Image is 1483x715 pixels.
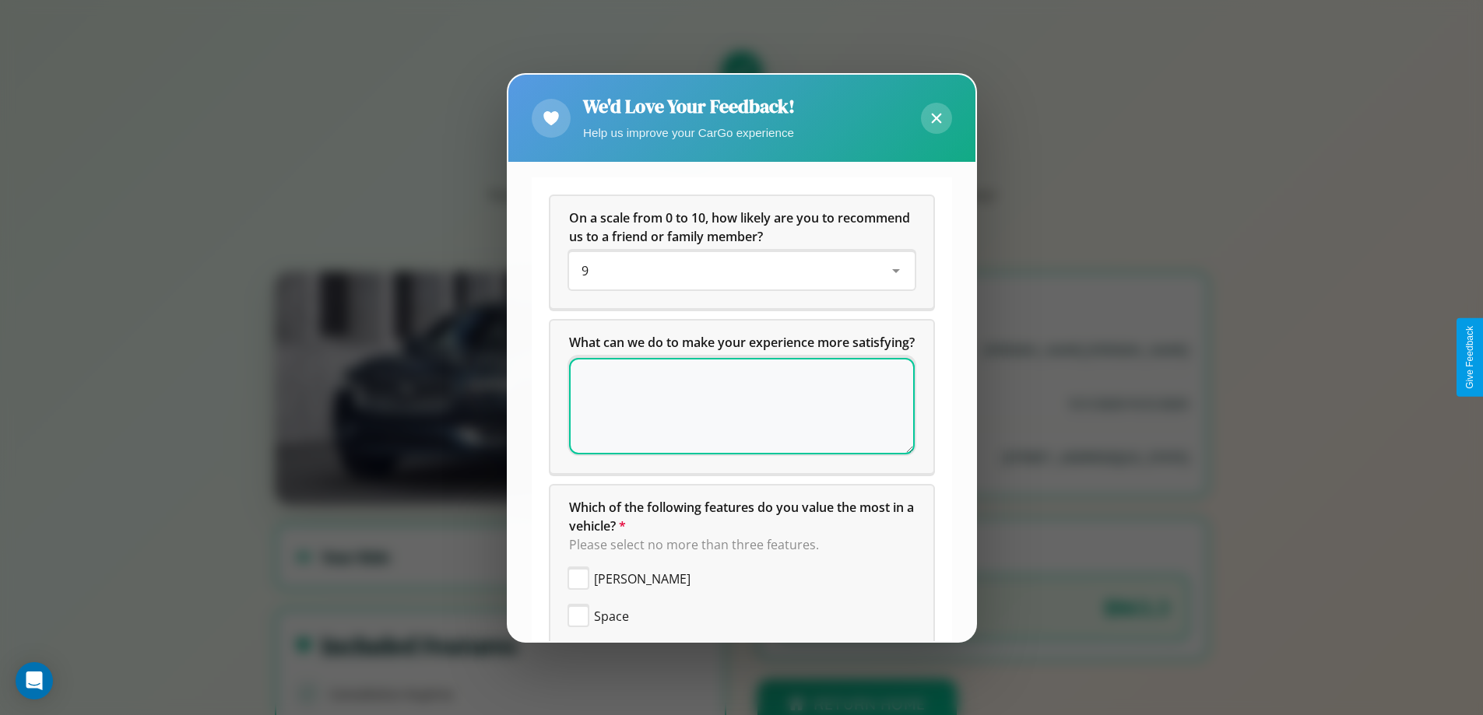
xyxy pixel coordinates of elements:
span: Space [594,607,629,626]
h2: We'd Love Your Feedback! [583,93,795,119]
span: Please select no more than three features. [569,536,819,553]
h5: On a scale from 0 to 10, how likely are you to recommend us to a friend or family member? [569,209,915,246]
span: What can we do to make your experience more satisfying? [569,334,915,351]
div: Open Intercom Messenger [16,662,53,699]
p: Help us improve your CarGo experience [583,122,795,143]
div: On a scale from 0 to 10, how likely are you to recommend us to a friend or family member? [550,196,933,308]
span: Which of the following features do you value the most in a vehicle? [569,499,917,534]
div: Give Feedback [1464,326,1475,389]
span: 9 [582,262,589,279]
div: On a scale from 0 to 10, how likely are you to recommend us to a friend or family member? [569,252,915,289]
span: [PERSON_NAME] [594,570,691,588]
span: On a scale from 0 to 10, how likely are you to recommend us to a friend or family member? [569,209,913,245]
